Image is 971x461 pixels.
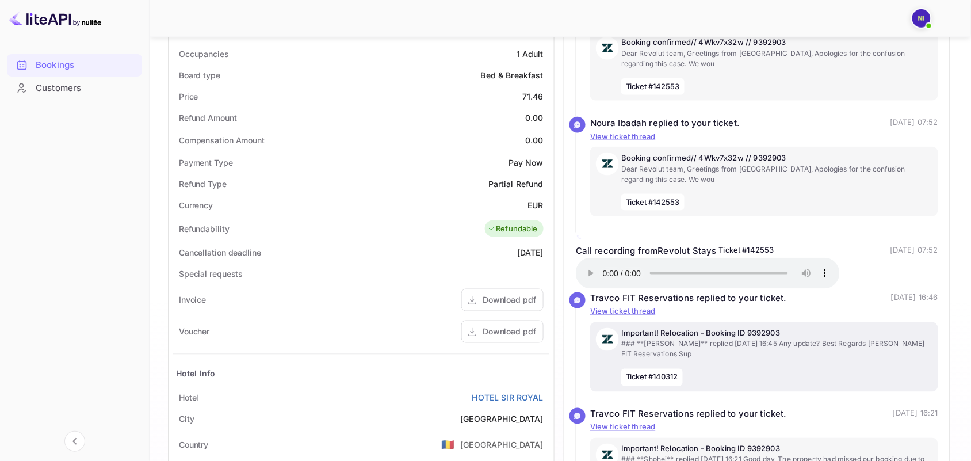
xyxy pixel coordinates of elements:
[517,48,544,60] div: 1 Adult
[890,117,938,130] p: [DATE] 07:52
[621,194,685,211] span: Ticket #142553
[176,368,216,380] div: Hotel Info
[719,245,774,258] span: Ticket #142553
[621,328,932,340] p: Important! Relocation - Booking ID 9392903
[596,328,619,351] img: AwvSTEc2VUhQAAAAAElFTkSuQmCC
[621,444,932,455] p: Important! Relocation - Booking ID 9392903
[179,112,237,124] div: Refund Amount
[596,153,619,176] img: AwvSTEc2VUhQAAAAAElFTkSuQmCC
[179,90,198,102] div: Price
[590,408,787,421] div: Travco FIT Reservations replied to your ticket.
[528,199,544,211] div: EUR
[179,69,220,81] div: Board type
[483,294,536,306] div: Download pdf
[621,339,932,360] p: ### **[PERSON_NAME]** replied [DATE] 16:45 Any update? Best Regards [PERSON_NAME] FIT Reservation...
[621,164,932,185] p: Dear Revolut team, Greetings from [GEOGRAPHIC_DATA], Apologies for the confusion regarding this c...
[488,178,544,190] div: Partial Refund
[621,153,932,164] p: Booking confirmed// 4Wkv7x32w // 9392903
[7,77,142,100] div: Customers
[179,199,213,211] div: Currency
[179,439,208,451] div: Country
[7,77,142,98] a: Customers
[590,117,740,130] div: Noura Ibadah replied to your ticket.
[460,413,544,425] div: [GEOGRAPHIC_DATA]
[179,392,199,404] div: Hotel
[179,413,194,425] div: City
[621,48,932,69] p: Dear Revolut team, Greetings from [GEOGRAPHIC_DATA], Apologies for the confusion regarding this c...
[590,292,787,306] div: Travco FIT Reservations replied to your ticket.
[596,37,619,60] img: AwvSTEc2VUhQAAAAAElFTkSuQmCC
[621,37,932,48] p: Booking confirmed// 4Wkv7x32w // 9392903
[179,48,229,60] div: Occupancies
[893,408,938,421] p: [DATE] 16:21
[179,246,261,258] div: Cancellation deadline
[36,82,136,95] div: Customers
[890,245,938,258] p: [DATE] 07:52
[509,157,544,169] div: Pay Now
[590,306,938,318] p: View ticket thread
[488,223,538,235] div: Refundable
[460,439,544,451] div: [GEOGRAPHIC_DATA]
[481,69,544,81] div: Bed & Breakfast
[621,78,685,96] span: Ticket #142553
[621,369,683,386] span: Ticket #140312
[9,9,101,28] img: LiteAPI logo
[179,223,230,235] div: Refundability
[522,90,544,102] div: 71.46
[179,294,206,306] div: Invoice
[179,326,209,338] div: Voucher
[179,268,243,280] div: Special requests
[179,178,227,190] div: Refund Type
[7,54,142,75] a: Bookings
[36,59,136,72] div: Bookings
[179,157,233,169] div: Payment Type
[590,131,938,143] p: View ticket thread
[525,134,544,146] div: 0.00
[525,112,544,124] div: 0.00
[576,245,774,258] div: Call recording from Revolut Stays
[517,246,544,258] div: [DATE]
[891,292,938,306] p: [DATE] 16:46
[441,435,454,455] span: United States
[912,9,931,28] img: N Ibadah
[483,326,536,338] div: Download pdf
[472,392,544,404] a: HOTEL SIR ROYAL
[179,134,265,146] div: Compensation Amount
[7,54,142,77] div: Bookings
[590,422,938,433] p: View ticket thread
[64,431,85,452] button: Collapse navigation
